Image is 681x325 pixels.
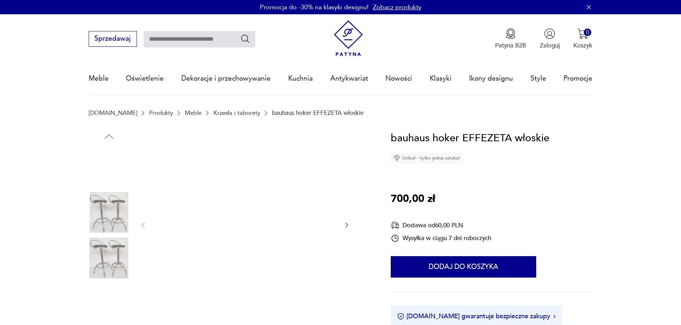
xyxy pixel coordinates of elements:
button: Szukaj [240,34,251,44]
img: Ikona diamentu [394,155,400,161]
div: 0 [584,29,591,36]
a: Nowości [385,62,412,95]
p: Zaloguj [540,41,560,50]
a: Sprzedawaj [89,36,137,42]
a: Oświetlenie [126,62,164,95]
button: Sprzedawaj [89,31,137,47]
a: [DOMAIN_NAME] [89,110,137,116]
a: Zobacz produkty [373,3,421,12]
div: Dostawa od 60,00 PLN [391,221,491,230]
p: 700,00 zł [391,191,435,207]
a: Ikony designu [469,62,513,95]
img: Ikona medalu [505,28,516,39]
button: Zaloguj [540,28,560,50]
button: [DOMAIN_NAME] gwarantuje bezpieczne zakupy [397,312,556,321]
img: Zdjęcie produktu bauhaus hoker EFFEZETA włoskie [89,283,129,324]
p: Promocja do -30% na klasyki designu! [260,3,369,12]
a: Dekoracje i przechowywanie [181,62,271,95]
div: Unikat - tylko jedna sztuka! [391,153,463,163]
a: Klasyki [430,62,451,95]
a: Style [531,62,546,95]
a: Promocje [563,62,592,95]
p: Koszyk [573,41,592,50]
button: Dodaj do koszyka [391,256,536,278]
img: Ikona certyfikatu [397,313,404,320]
h1: bauhaus hoker EFFEZETA włoskie [391,130,549,147]
a: Antykwariat [330,62,368,95]
a: Meble [89,62,109,95]
img: Ikonka użytkownika [544,28,555,39]
a: Kuchnia [288,62,313,95]
a: Meble [185,110,202,116]
div: Wysyłka w ciągu 7 dni roboczych [391,234,491,243]
p: Patyna B2B [495,41,526,50]
img: Zdjęcie produktu bauhaus hoker EFFEZETA włoskie [156,130,335,319]
a: Produkty [149,110,173,116]
a: Krzesła i taborety [213,110,260,116]
img: Ikona koszyka [577,28,588,39]
p: bauhaus hoker EFFEZETA włoskie [272,110,364,116]
img: Zdjęcie produktu bauhaus hoker EFFEZETA włoskie [89,238,129,278]
a: Ikona medaluPatyna B2B [495,28,526,50]
button: 0Koszyk [573,28,592,50]
button: Patyna B2B [495,28,526,50]
img: Zdjęcie produktu bauhaus hoker EFFEZETA włoskie [89,147,129,187]
img: Ikona strzałki w prawo [553,315,556,318]
img: Zdjęcie produktu bauhaus hoker EFFEZETA włoskie [89,192,129,233]
img: Patyna - sklep z meblami i dekoracjami vintage [330,20,366,56]
img: Ikona dostawy [391,221,399,230]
